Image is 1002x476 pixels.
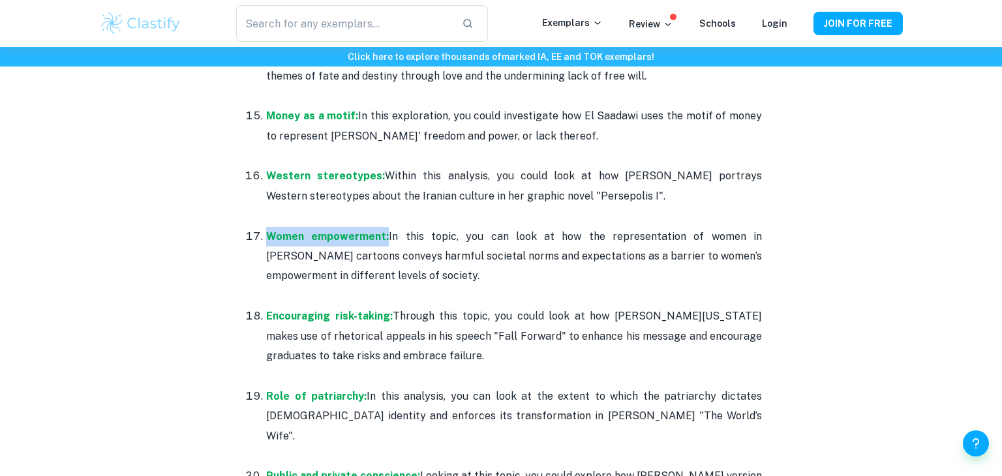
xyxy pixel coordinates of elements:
a: Money as a motif: [266,110,358,122]
a: Role of patriarchy: [266,390,367,402]
p: Exemplars [542,16,603,30]
p: Review [629,17,673,31]
p: In this topic, you can look at how the representation of women in [PERSON_NAME] cartoons conveys ... [266,227,762,286]
a: Encouraging risk-taking: [266,310,393,322]
button: JOIN FOR FREE [813,12,903,35]
p: In this analysis, you can look at the extent to which the patriarchy dictates [DEMOGRAPHIC_DATA] ... [266,387,762,446]
a: Western stereotypes: [266,170,385,182]
img: Clastify logo [99,10,182,37]
a: Women empowerment: [266,230,389,243]
a: Schools [699,18,736,29]
p: Through this topic, you could look at how [PERSON_NAME][US_STATE] makes use of rhetorical appeals... [266,306,762,366]
input: Search for any exemplars... [236,5,451,42]
a: Login [762,18,787,29]
p: Within this analysis, you could look at how [PERSON_NAME] portrays Western stereotypes about the ... [266,166,762,206]
h6: Click here to explore thousands of marked IA, EE and TOK exemplars ! [3,50,999,64]
p: In this exploration, you could investigate how El Saadawi uses the motif of money to represent [P... [266,106,762,146]
button: Help and Feedback [963,430,989,456]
